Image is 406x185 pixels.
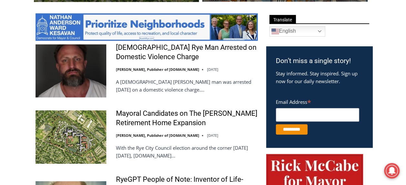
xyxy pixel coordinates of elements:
[269,26,325,37] a: English
[276,70,363,85] p: Stay informed. Stay inspired. Sign up now for our daily newsletter.
[116,67,199,72] a: [PERSON_NAME], Publisher of [DOMAIN_NAME]
[36,44,106,97] img: 42 Year Old Rye Man Arrested on Domestic Violence Charge
[116,144,258,159] p: With the Rye City Council election around the corner [DATE][DATE], [DOMAIN_NAME]…
[271,27,279,35] img: en
[116,109,258,127] a: Mayoral Candidates on The [PERSON_NAME] Retirement Home Expansion
[276,56,363,66] h3: Don’t miss a single story!
[207,133,218,138] time: [DATE]
[269,15,296,24] span: Translate
[116,43,258,61] a: [DEMOGRAPHIC_DATA] Rye Man Arrested on Domestic Violence Charge
[276,95,359,107] label: Email Address
[207,67,218,72] time: [DATE]
[36,110,106,163] img: Mayoral Candidates on The Osborn Retirement Home Expansion
[116,133,199,138] a: [PERSON_NAME], Publisher of [DOMAIN_NAME]
[116,78,258,93] p: A [DEMOGRAPHIC_DATA] [PERSON_NAME] man was arrested [DATE] on a domestic violence charge….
